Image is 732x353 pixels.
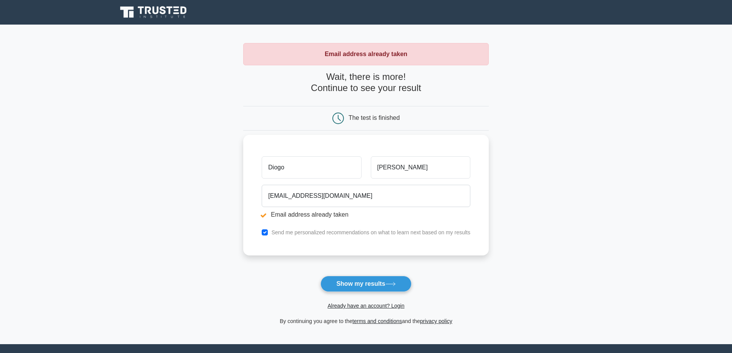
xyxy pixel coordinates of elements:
input: First name [262,156,361,179]
label: Send me personalized recommendations on what to learn next based on my results [271,229,470,235]
button: Show my results [320,276,411,292]
input: Email [262,185,470,207]
div: The test is finished [349,114,400,121]
input: Last name [371,156,470,179]
a: Already have an account? Login [327,303,404,309]
div: By continuing you agree to the and the [239,317,493,326]
a: privacy policy [420,318,452,324]
strong: Email address already taken [325,51,407,57]
li: Email address already taken [262,210,470,219]
h4: Wait, there is more! Continue to see your result [243,71,489,94]
a: terms and conditions [352,318,402,324]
